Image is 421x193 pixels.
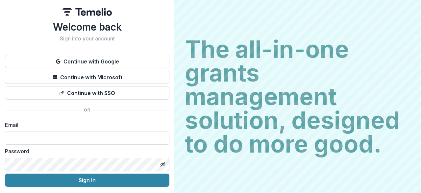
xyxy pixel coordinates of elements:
[5,21,169,33] h1: Welcome back
[62,8,112,16] img: Temelio
[5,121,165,129] label: Email
[5,147,165,155] label: Password
[5,71,169,84] button: Continue with Microsoft
[5,174,169,187] button: Sign In
[158,159,168,170] button: Toggle password visibility
[5,36,169,42] h2: Sign into your account
[5,55,169,68] button: Continue with Google
[5,86,169,100] button: Continue with SSO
